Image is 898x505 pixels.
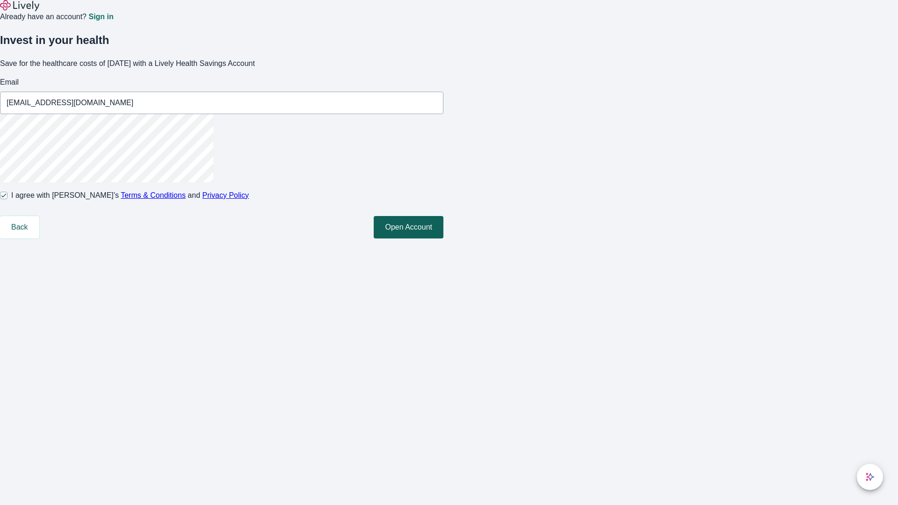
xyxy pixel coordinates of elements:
a: Sign in [88,13,113,21]
a: Privacy Policy [203,191,249,199]
span: I agree with [PERSON_NAME]’s and [11,190,249,201]
button: chat [857,464,883,490]
svg: Lively AI Assistant [865,472,875,482]
button: Open Account [374,216,443,238]
a: Terms & Conditions [121,191,186,199]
